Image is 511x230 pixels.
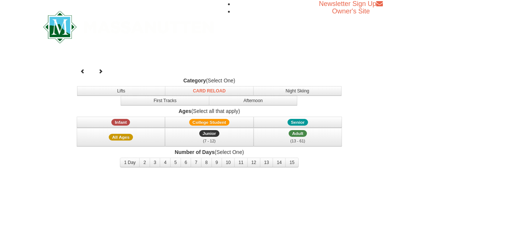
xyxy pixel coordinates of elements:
[288,119,308,126] span: Senior
[212,158,222,167] button: 9
[77,117,165,128] button: Infant
[77,86,166,96] button: Lifts
[170,158,181,167] button: 5
[165,86,254,96] button: Card Reload
[247,158,260,167] button: 12
[175,149,215,155] strong: Number of Days
[273,158,286,167] button: 14
[150,158,161,167] button: 3
[209,96,298,105] button: Afternoon
[139,158,150,167] button: 2
[75,107,343,115] label: (Select all that apply)
[120,158,140,167] button: 1 Day
[189,119,229,126] span: College Student
[111,119,130,126] span: Infant
[165,117,254,128] button: College Student
[43,11,214,43] img: Massanutten Resort Logo
[181,158,191,167] button: 6
[191,158,201,167] button: 7
[109,134,133,141] span: All Ages
[222,158,235,167] button: 10
[332,7,370,15] a: Owner's Site
[285,158,298,167] button: 15
[178,108,191,114] strong: Ages
[254,117,342,128] button: Senior
[183,78,206,84] strong: Category
[165,128,254,146] button: Junior (7 - 12)
[199,130,219,137] span: Junior
[254,128,342,146] button: Adult (13 - 61)
[289,130,307,137] span: Adult
[43,17,214,35] a: Massanutten Resort
[234,158,247,167] button: 11
[258,137,337,145] div: (13 - 61)
[253,86,342,96] button: Night Skiing
[75,77,343,84] label: (Select One)
[201,158,212,167] button: 8
[170,137,249,145] div: (7 - 12)
[77,128,165,146] button: All Ages
[121,96,209,105] button: First Tracks
[75,148,343,156] label: (Select One)
[260,158,273,167] button: 13
[160,158,171,167] button: 4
